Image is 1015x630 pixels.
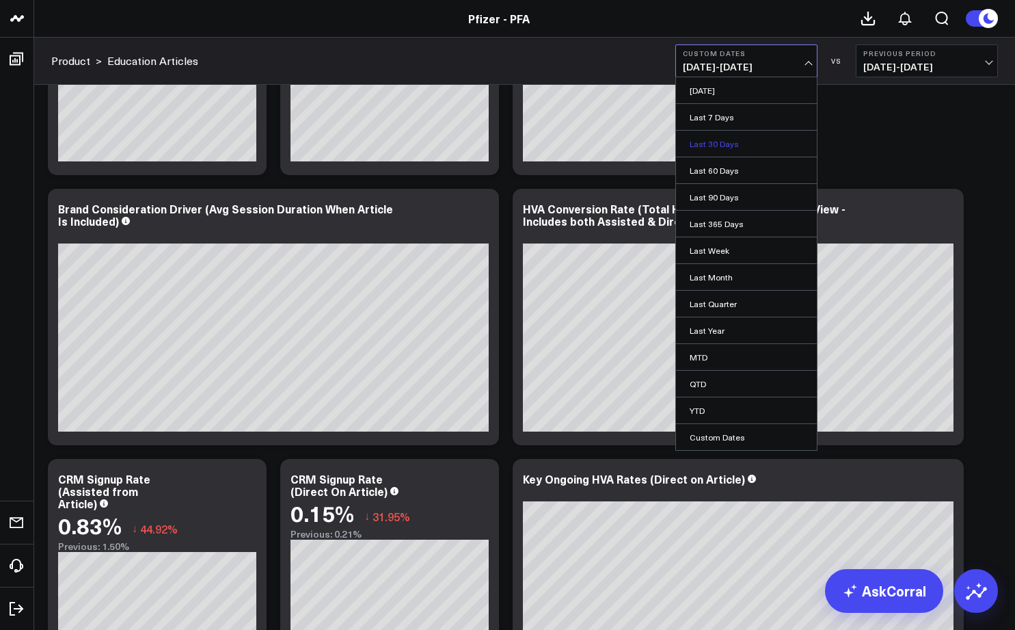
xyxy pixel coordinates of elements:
[676,184,817,210] a: Last 90 Days
[683,49,810,57] b: Custom Dates
[468,11,530,26] a: Pfizer - PFA
[676,371,817,397] a: QTD
[58,541,256,552] div: Previous: 1.50%
[676,104,817,130] a: Last 7 Days
[676,264,817,290] a: Last Month
[290,471,388,499] div: CRM Signup Rate (Direct On Article)
[676,317,817,343] a: Last Year
[290,529,489,540] div: Previous: 0.21%
[51,53,102,68] div: >
[676,344,817,370] a: MTD
[676,211,817,237] a: Last 365 Days
[58,513,122,538] div: 0.83%
[58,201,393,228] div: Brand Consideration Driver (Avg Session Duration When Article Is Included)
[373,509,410,524] span: 31.95%
[825,569,943,613] a: AskCorral
[523,471,745,486] div: Key Ongoing HVA Rates (Direct on Article)
[51,53,90,68] a: Product
[863,49,990,57] b: Previous Period
[863,62,990,73] span: [DATE] - [DATE]
[676,237,817,263] a: Last Week
[364,508,370,525] span: ↓
[132,520,137,538] span: ↓
[58,471,150,511] div: CRM Signup Rate (Assisted from Article)
[676,397,817,423] a: YTD
[676,424,817,450] a: Custom Dates
[676,291,817,317] a: Last Quarter
[290,501,354,525] div: 0.15%
[107,53,198,68] a: Education Articles
[676,157,817,183] a: Last 60 Days
[676,131,817,157] a: Last 30 Days
[675,44,817,77] button: Custom Dates[DATE]-[DATE]
[676,77,817,103] a: [DATE]
[523,201,845,228] div: HVA Conversion Rate (Total HVA Rate based on Article View - Includes both Assisted & Direct HVAs)
[824,57,849,65] div: VS
[683,62,810,73] span: [DATE] - [DATE]
[140,521,178,536] span: 44.92%
[856,44,998,77] button: Previous Period[DATE]-[DATE]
